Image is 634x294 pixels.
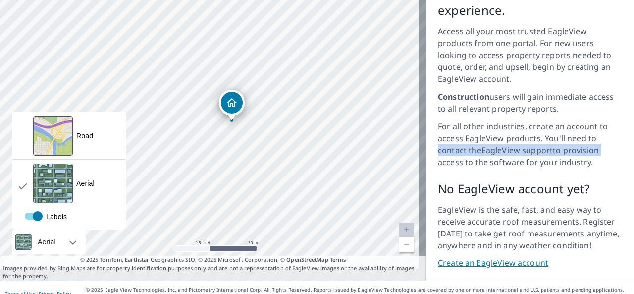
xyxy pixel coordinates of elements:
[481,145,553,156] a: EagleView support
[399,237,414,252] a: Current Level 20, Zoom Out
[330,256,346,263] a: Terms
[80,256,346,264] span: © 2025 TomTom, Earthstar Geographics SIO, © 2025 Microsoft Corporation, ©
[399,223,414,237] a: Current Level 20, Zoom In Disabled
[286,256,328,263] a: OpenStreetMap
[438,91,489,102] strong: Construction
[438,120,622,168] p: For all other industries, create an account to access EagleView products. You'll need to contact ...
[12,212,145,222] label: Labels
[12,230,86,254] div: Aerial
[438,91,622,115] p: users will gain immediate access to all relevant property reports.
[12,207,125,229] div: enabled
[35,230,59,254] div: Aerial
[438,204,622,251] p: EagleView is the safe, fast, and easy way to receive accurate roof measurements. Register [DATE] ...
[438,180,622,198] p: No EagleView account yet?
[76,178,95,188] div: Aerial
[438,257,622,269] a: Create an EagleView account
[76,131,93,141] div: Road
[438,25,622,85] p: Access all your most trusted EagleView products from one portal. For new users looking to access ...
[219,90,245,120] div: Dropped pin, building 1, Residential property, 14390 JOLICOEUR MONTRÉAL QC H9H5M4
[12,112,126,230] div: View aerial and more...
